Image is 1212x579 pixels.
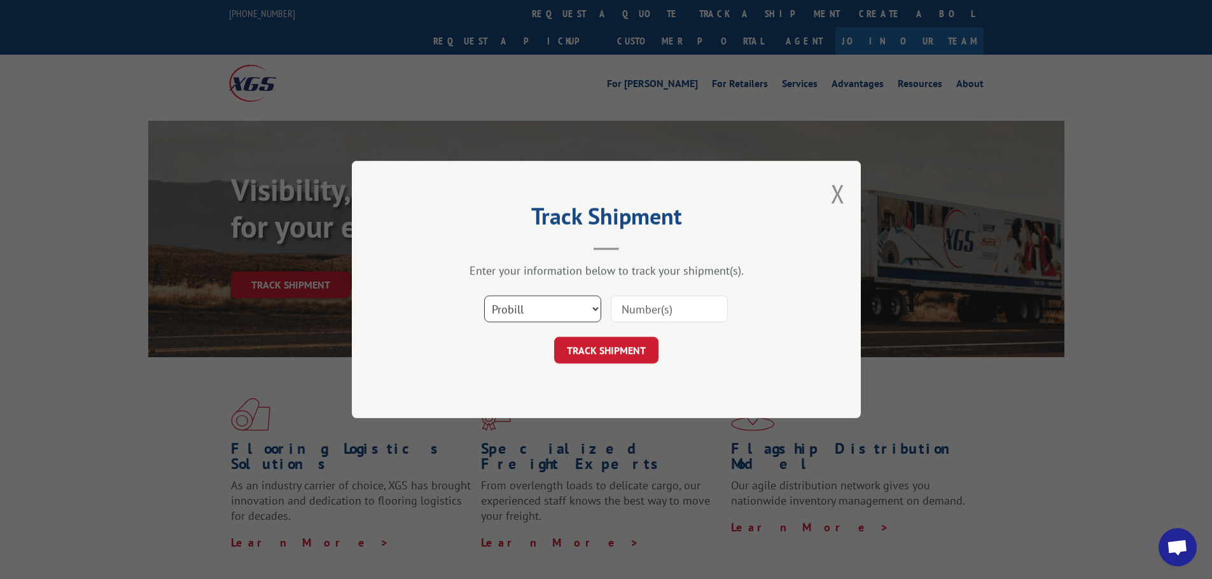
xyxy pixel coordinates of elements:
button: TRACK SHIPMENT [554,337,658,364]
h2: Track Shipment [415,207,797,231]
div: Enter your information below to track your shipment(s). [415,263,797,278]
button: Close modal [831,177,845,210]
div: Open chat [1159,528,1197,566]
input: Number(s) [611,296,728,322]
